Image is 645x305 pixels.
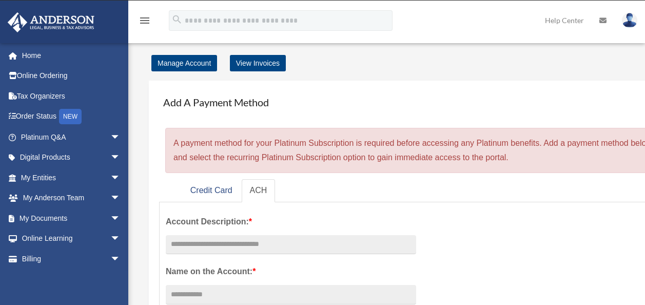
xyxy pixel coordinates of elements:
a: My Documentsarrow_drop_down [7,208,136,228]
div: NEW [59,109,82,124]
a: Home [7,45,136,66]
a: Tax Organizers [7,86,136,106]
a: Digital Productsarrow_drop_down [7,147,136,168]
span: arrow_drop_down [110,167,131,188]
span: arrow_drop_down [110,228,131,250]
span: arrow_drop_down [110,147,131,168]
a: My Anderson Teamarrow_drop_down [7,188,136,208]
span: arrow_drop_down [110,188,131,209]
label: Name on the Account: [166,264,416,279]
img: Anderson Advisors Platinum Portal [5,12,97,32]
a: Credit Card [182,179,241,202]
i: menu [139,14,151,27]
a: menu [139,18,151,27]
a: Online Learningarrow_drop_down [7,228,136,249]
img: User Pic [622,13,637,28]
a: View Invoices [230,55,286,71]
a: Manage Account [151,55,217,71]
a: My Entitiesarrow_drop_down [7,167,136,188]
a: Order StatusNEW [7,106,136,127]
span: arrow_drop_down [110,249,131,270]
i: search [171,14,183,25]
a: Open Invoices [14,269,136,290]
span: arrow_drop_down [110,127,131,148]
a: Platinum Q&Aarrow_drop_down [7,127,136,147]
label: Account Description: [166,215,416,229]
a: ACH [242,179,276,202]
a: Online Ordering [7,66,136,86]
span: arrow_drop_down [110,208,131,229]
a: Billingarrow_drop_down [7,249,136,269]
